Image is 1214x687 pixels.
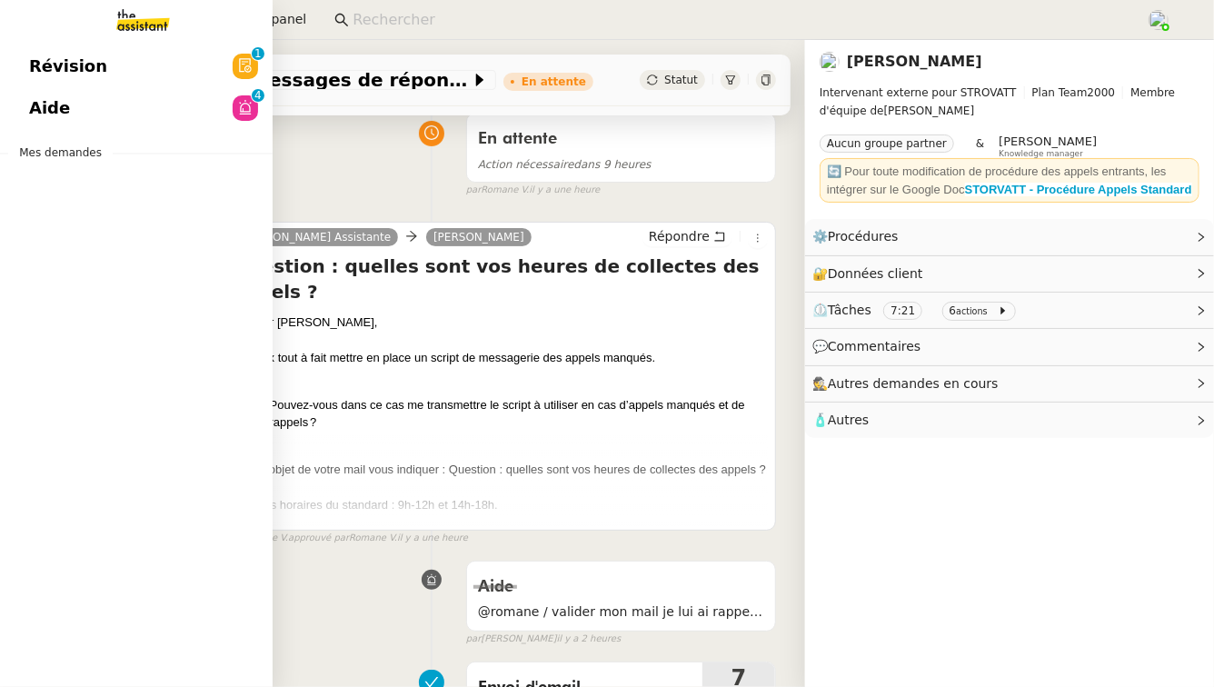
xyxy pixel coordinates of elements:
[820,52,840,72] img: users%2FLb8tVVcnxkNxES4cleXP4rKNCSJ2%2Favatar%2F2ff4be35-2167-49b6-8427-565bfd2dd78c
[805,403,1214,438] div: 🧴Autres
[820,84,1199,120] span: [PERSON_NAME]
[234,254,768,304] h4: Question : quelles sont vos heures de collectes des appels ?
[288,531,349,546] span: approuvé par
[426,229,532,245] a: [PERSON_NAME]
[965,183,1192,196] a: STORVATT - Procédure Appels Standard
[8,144,113,162] span: Mes demandes
[254,47,262,64] p: 1
[828,339,920,353] span: Commentaires
[649,227,710,245] span: Répondre
[29,95,70,122] span: Aide
[1032,86,1088,99] span: Plan Team
[225,531,468,546] small: Romane V. Romane V.
[827,163,1192,198] div: 🔄 Pour toute modification de procédure des appels entrants, les intégrer sur le Google Doc
[812,303,1023,317] span: ⏲️
[828,376,999,391] span: Autres demandes en cours
[252,89,264,102] nz-badge-sup: 4
[883,302,922,320] nz-tag: 7:21
[820,134,954,153] nz-tag: Aucun groupe partner
[999,149,1083,159] span: Knowledge manager
[805,366,1214,402] div: 🕵️Autres demandes en cours
[254,89,262,105] p: 4
[812,226,907,247] span: ⚙️
[234,349,768,367] div: Je peux tout à fait mettre en place un script de messagerie des appels manqués.
[478,602,764,622] span: @romane / valider mon mail je lui ai rappelé qu'on fasse les modifs cette semaine et qu'après bas...
[847,53,982,70] a: [PERSON_NAME]
[234,496,768,514] div: Voici les horaires du standard : 9h-12h et 14h-18h.
[828,303,871,317] span: Tâches
[478,579,513,595] span: Aide
[812,339,929,353] span: 💬
[557,632,622,647] span: il y a 2 heures
[828,229,899,244] span: Procédures
[805,293,1214,328] div: ⏲️Tâches 7:21 6actions
[95,71,471,89] span: ⚙️ Modifier les messages de répondeurs
[812,376,1007,391] span: 🕵️
[478,131,557,147] span: En attente
[353,8,1128,33] input: Rechercher
[1088,86,1116,99] span: 2000
[529,183,600,198] span: il y a une heure
[805,329,1214,364] div: 💬Commentaires
[828,413,869,427] span: Autres
[397,531,468,546] span: il y a une heure
[664,74,698,86] span: Statut
[522,76,586,87] div: En attente
[234,314,768,332] div: Bonjour [PERSON_NAME],
[976,134,984,158] span: &
[642,226,732,246] button: Répondre
[805,219,1214,254] div: ⚙️Procédures
[234,461,768,479] div: Dans l'objet de votre mail vous indiquer : Question : quelles sont vos heures de collectes des ap...
[820,86,1017,99] span: Intervenant externe pour STROVATT
[812,413,869,427] span: 🧴
[812,264,930,284] span: 🔐
[466,632,482,647] span: par
[478,158,652,171] span: dans 9 heures
[466,183,482,198] span: par
[999,134,1097,148] span: [PERSON_NAME]
[466,632,621,647] small: [PERSON_NAME]
[252,47,264,60] nz-badge-sup: 1
[234,229,399,245] a: [PERSON_NAME] Assistante
[999,134,1097,158] app-user-label: Knowledge manager
[478,158,574,171] span: Action nécessaire
[956,306,988,316] small: actions
[29,53,107,80] span: Révision
[828,266,923,281] span: Données client
[270,396,768,432] li: Pouvez-vous dans ce cas me transmettre le script à utiliser en cas d’appels manqués et de rappels ?
[1149,10,1169,30] img: users%2FPPrFYTsEAUgQy5cK5MCpqKbOX8K2%2Favatar%2FCapture%20d%E2%80%99e%CC%81cran%202023-06-05%20a%...
[950,304,957,317] span: 6
[805,256,1214,292] div: 🔐Données client
[466,183,601,198] small: Romane V.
